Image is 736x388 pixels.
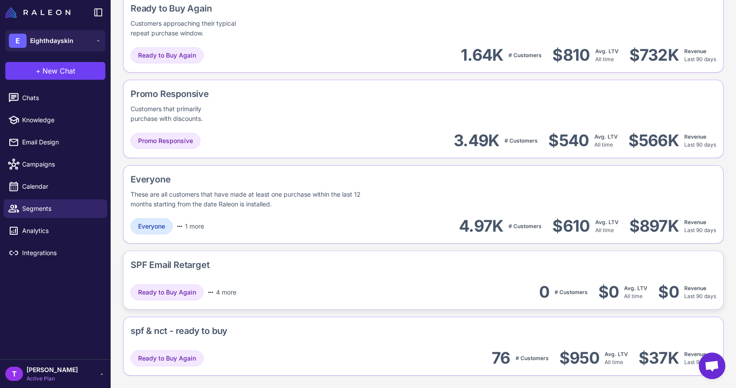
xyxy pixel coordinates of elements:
a: Integrations [4,244,107,262]
span: Avg. LTV [594,133,618,140]
div: $732K [629,45,679,65]
span: Email Design [22,137,100,147]
a: Open chat [699,353,725,379]
a: Calendar [4,177,107,196]
div: T [5,367,23,381]
div: All time [605,350,628,366]
div: $610 [552,216,590,236]
div: Last 90 days [684,47,716,63]
span: Campaigns [22,159,100,169]
span: Calendar [22,182,100,191]
span: Promo Responsive [138,136,193,146]
div: All time [624,284,647,300]
span: Chats [22,93,100,103]
div: Last 90 days [684,133,716,149]
div: All time [595,218,619,234]
div: Customers approaching their typical repeat purchase window. [131,19,250,38]
div: 0 [539,282,549,302]
div: $897K [629,216,679,236]
img: Raleon Logo [5,7,70,18]
div: SPF Email Retarget [131,258,209,272]
span: # Customers [516,355,549,361]
div: Everyone [131,173,504,186]
div: $0 [658,282,679,302]
span: Eighthdayskin [30,36,73,46]
span: Avg. LTV [595,48,619,54]
span: # Customers [505,137,538,144]
span: Knowledge [22,115,100,125]
span: Avg. LTV [624,285,647,291]
span: [PERSON_NAME] [27,365,78,375]
span: Avg. LTV [595,219,619,225]
div: spf & nct - ready to buy [131,324,227,338]
span: Active Plan [27,375,78,383]
div: All time [594,133,618,149]
a: Segments [4,199,107,218]
a: Email Design [4,133,107,151]
span: Avg. LTV [605,351,628,357]
button: +New Chat [5,62,105,80]
div: Last 90 days [684,284,716,300]
button: EEighthdayskin [5,30,105,51]
div: $0 [598,282,619,302]
div: $950 [559,348,599,368]
span: # Customers [509,223,542,229]
div: Last 90 days [684,218,716,234]
span: # Customers [555,289,588,295]
div: $566K [628,131,679,151]
span: New Chat [42,66,75,76]
span: Revenue [684,285,706,291]
span: Revenue [684,133,706,140]
a: Analytics [4,221,107,240]
span: Ready to Buy Again [138,50,196,60]
div: $810 [552,45,590,65]
span: Ready to Buy Again [138,353,196,363]
div: Promo Responsive [131,87,275,101]
span: Ready to Buy Again [138,287,196,297]
a: Knowledge [4,111,107,129]
span: # Customers [509,52,542,58]
div: Ready to Buy Again [131,2,311,15]
div: These are all customers that have made at least one purchase within the last 12 months starting f... [131,190,379,209]
span: Analytics [22,226,100,236]
span: Revenue [684,351,706,357]
span: + [36,66,41,76]
div: 4.97K [459,216,503,236]
span: Revenue [684,219,706,225]
span: Integrations [22,248,100,258]
button: 1 more [173,218,208,234]
div: 76 [492,348,510,368]
div: $37K [639,348,679,368]
span: Segments [22,204,100,213]
a: Campaigns [4,155,107,174]
span: Revenue [684,48,706,54]
div: All time [595,47,619,63]
div: E [9,34,27,48]
div: 3.49K [454,131,499,151]
div: 1.64K [461,45,503,65]
div: Customers that primarily purchase with discounts. [131,104,227,124]
div: Last 90 days [684,350,716,366]
div: $540 [548,131,589,151]
a: Chats [4,89,107,107]
span: Everyone [138,221,165,231]
button: 4 more [204,284,240,300]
